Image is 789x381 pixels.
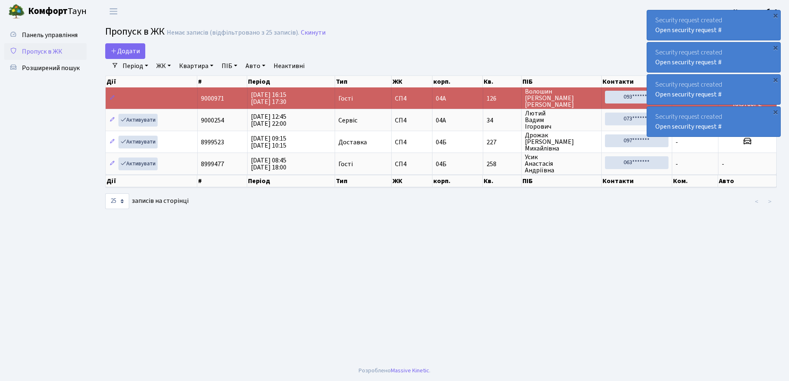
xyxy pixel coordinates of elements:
[487,95,518,102] span: 126
[105,193,129,209] select: записів на сторінці
[4,27,87,43] a: Панель управління
[432,76,483,87] th: корп.
[251,156,286,172] span: [DATE] 08:45 [DATE] 18:00
[525,132,598,152] span: Дрожак [PERSON_NAME] Михайлівна
[771,108,780,116] div: ×
[105,193,189,209] label: записів на сторінці
[522,76,602,87] th: ПІБ
[391,366,429,375] a: Massive Kinetic
[338,161,353,167] span: Гості
[655,122,722,131] a: Open security request #
[436,160,446,169] span: 04Б
[602,175,672,187] th: Контакти
[167,29,299,37] div: Немає записів (відфільтровано з 25 записів).
[153,59,174,73] a: ЖК
[395,139,429,146] span: СП4
[201,138,224,147] span: 8999523
[201,116,224,125] span: 9000254
[525,88,598,108] span: Волошин [PERSON_NAME] [PERSON_NAME]
[103,5,124,18] button: Переключити навігацію
[436,94,446,103] span: 04А
[118,158,158,170] a: Активувати
[676,138,678,147] span: -
[106,76,197,87] th: Дії
[525,154,598,174] span: Усик Анастасія Андріївна
[602,76,672,87] th: Контакти
[676,160,678,169] span: -
[338,139,367,146] span: Доставка
[718,175,777,187] th: Авто
[655,58,722,67] a: Open security request #
[525,110,598,130] span: Лютий Вадим Ігорович
[118,136,158,148] a: Активувати
[251,134,286,150] span: [DATE] 09:15 [DATE] 10:15
[487,161,518,167] span: 258
[487,117,518,124] span: 34
[483,76,522,87] th: Кв.
[733,7,779,16] b: Консьєрж б. 4.
[22,63,80,73] span: Розширений пошук
[655,26,722,35] a: Open security request #
[106,175,197,187] th: Дії
[4,60,87,76] a: Розширений пошук
[392,175,432,187] th: ЖК
[647,42,780,72] div: Security request created
[105,24,165,39] span: Пропуск в ЖК
[392,76,432,87] th: ЖК
[242,59,269,73] a: Авто
[118,114,158,127] a: Активувати
[655,90,722,99] a: Open security request #
[436,138,446,147] span: 04Б
[301,29,326,37] a: Скинути
[218,59,241,73] a: ПІБ
[647,75,780,104] div: Security request created
[201,160,224,169] span: 8999477
[771,75,780,84] div: ×
[722,160,724,169] span: -
[28,5,68,18] b: Комфорт
[119,59,151,73] a: Період
[395,161,429,167] span: СП4
[201,94,224,103] span: 9000971
[432,175,483,187] th: корп.
[111,47,140,56] span: Додати
[197,175,247,187] th: #
[771,11,780,19] div: ×
[8,3,25,20] img: logo.png
[395,95,429,102] span: СП4
[176,59,217,73] a: Квартира
[251,112,286,128] span: [DATE] 12:45 [DATE] 22:00
[335,76,392,87] th: Тип
[4,43,87,60] a: Пропуск в ЖК
[105,43,145,59] a: Додати
[487,139,518,146] span: 227
[247,175,335,187] th: Період
[28,5,87,19] span: Таун
[647,10,780,40] div: Security request created
[522,175,602,187] th: ПІБ
[359,366,430,375] div: Розроблено .
[771,43,780,52] div: ×
[270,59,308,73] a: Неактивні
[338,117,357,124] span: Сервіс
[395,117,429,124] span: СП4
[338,95,353,102] span: Гості
[483,175,522,187] th: Кв.
[672,175,718,187] th: Ком.
[436,116,446,125] span: 04А
[22,31,78,40] span: Панель управління
[247,76,335,87] th: Період
[647,107,780,136] div: Security request created
[22,47,62,56] span: Пропуск в ЖК
[733,7,779,16] a: Консьєрж б. 4.
[197,76,247,87] th: #
[251,90,286,106] span: [DATE] 16:15 [DATE] 17:30
[335,175,392,187] th: Тип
